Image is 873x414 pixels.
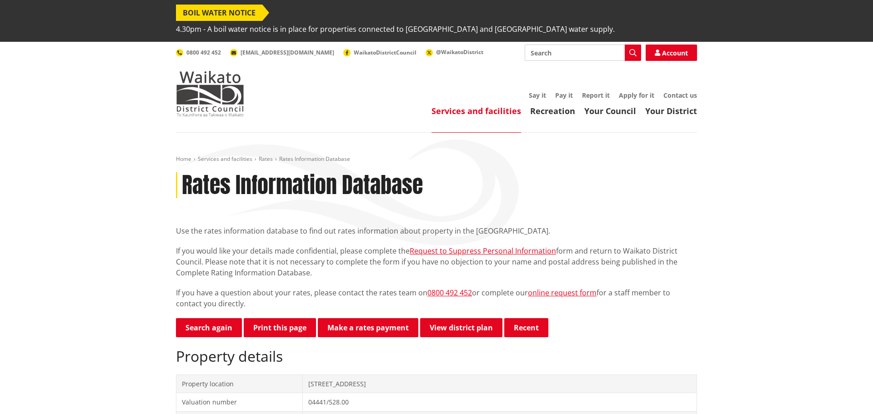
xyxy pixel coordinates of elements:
[619,91,654,100] a: Apply for it
[427,288,472,298] a: 0800 492 452
[426,48,483,56] a: @WaikatoDistrict
[176,5,262,21] span: BOIL WATER NOTICE
[528,288,597,298] a: online request form
[186,49,221,56] span: 0800 492 452
[646,45,697,61] a: Account
[302,374,697,393] td: [STREET_ADDRESS]
[244,318,316,337] button: Print this page
[279,155,350,163] span: Rates Information Database
[241,49,334,56] span: [EMAIL_ADDRESS][DOMAIN_NAME]
[176,155,191,163] a: Home
[176,21,615,37] span: 4.30pm - A boil water notice is in place for properties connected to [GEOGRAPHIC_DATA] and [GEOGR...
[582,91,610,100] a: Report it
[302,393,697,412] td: 04441/528.00
[182,172,423,199] h1: Rates Information Database
[530,105,575,116] a: Recreation
[431,105,521,116] a: Services and facilities
[176,225,697,236] p: Use the rates information database to find out rates information about property in the [GEOGRAPHI...
[176,374,303,393] td: Property location
[504,318,548,337] button: Recent
[176,71,244,116] img: Waikato District Council - Te Kaunihera aa Takiwaa o Waikato
[318,318,418,337] a: Make a rates payment
[436,48,483,56] span: @WaikatoDistrict
[525,45,641,61] input: Search input
[230,49,334,56] a: [EMAIL_ADDRESS][DOMAIN_NAME]
[420,318,502,337] a: View district plan
[645,105,697,116] a: Your District
[176,348,697,365] h2: Property details
[354,49,416,56] span: WaikatoDistrictCouncil
[176,155,697,163] nav: breadcrumb
[555,91,573,100] a: Pay it
[176,393,303,412] td: Valuation number
[584,105,636,116] a: Your Council
[410,246,556,256] a: Request to Suppress Personal Information
[176,49,221,56] a: 0800 492 452
[176,245,697,278] p: If you would like your details made confidential, please complete the form and return to Waikato ...
[198,155,252,163] a: Services and facilities
[259,155,273,163] a: Rates
[529,91,546,100] a: Say it
[343,49,416,56] a: WaikatoDistrictCouncil
[663,91,697,100] a: Contact us
[176,287,697,309] p: If you have a question about your rates, please contact the rates team on or complete our for a s...
[176,318,242,337] a: Search again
